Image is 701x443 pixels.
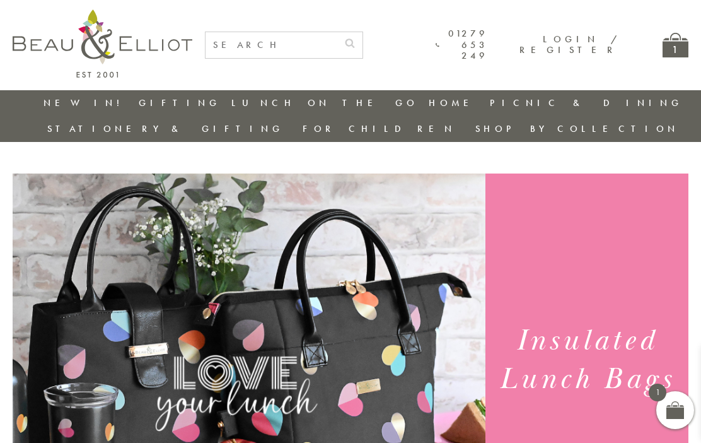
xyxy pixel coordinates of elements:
[206,32,337,58] input: SEARCH
[429,97,479,109] a: Home
[475,122,679,135] a: Shop by collection
[13,9,192,78] img: logo
[436,28,488,61] a: 01279 653 249
[231,97,418,109] a: Lunch On The Go
[495,322,678,399] h1: Insulated Lunch Bags
[490,97,683,109] a: Picnic & Dining
[47,122,284,135] a: Stationery & Gifting
[519,33,618,56] a: Login / Register
[139,97,221,109] a: Gifting
[303,122,456,135] a: For Children
[43,97,128,109] a: New in!
[663,33,688,57] a: 1
[649,384,666,401] span: 1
